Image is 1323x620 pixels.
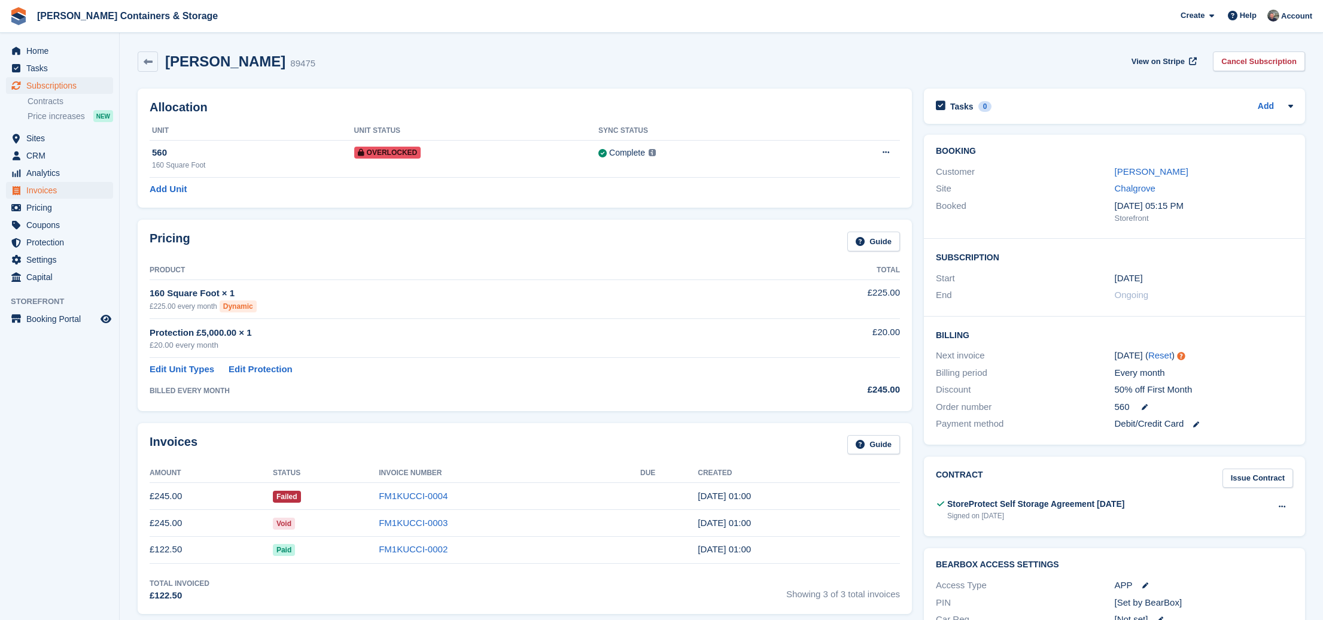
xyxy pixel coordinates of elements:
div: StoreProtect Self Storage Agreement [DATE] [947,498,1124,510]
a: menu [6,147,113,164]
div: 160 Square Foot [152,160,354,171]
td: £245.00 [150,483,273,510]
div: Protection £5,000.00 × 1 [150,326,761,340]
div: [Set by BearBox] [1115,596,1294,610]
div: Access Type [936,579,1115,592]
a: FM1KUCCI-0003 [379,518,448,528]
a: FM1KUCCI-0002 [379,544,448,554]
a: menu [6,199,113,216]
h2: Invoices [150,435,197,455]
time: 2025-06-10 00:00:30 UTC [698,544,751,554]
div: BILLED EVERY MONTH [150,385,761,396]
span: Analytics [26,165,98,181]
div: 560 [152,146,354,160]
a: Add [1258,100,1274,114]
div: NEW [93,110,113,122]
a: Guide [847,435,900,455]
th: Due [640,464,698,483]
a: Contracts [28,96,113,107]
a: [PERSON_NAME] Containers & Storage [32,6,223,26]
a: menu [6,165,113,181]
div: 0 [978,101,992,112]
div: Debit/Credit Card [1115,417,1294,431]
div: £122.50 [150,589,209,603]
th: Amount [150,464,273,483]
div: Every month [1115,366,1294,380]
span: Pricing [26,199,98,216]
div: Order number [936,400,1115,414]
div: Payment method [936,417,1115,431]
span: Failed [273,491,301,503]
span: Coupons [26,217,98,233]
div: £225.00 every month [150,300,761,312]
div: 89475 [290,57,315,71]
a: menu [6,130,113,147]
a: View on Stripe [1127,51,1199,71]
img: stora-icon-8386f47178a22dfd0bd8f6a31ec36ba5ce8667c1dd55bd0f319d3a0aa187defe.svg [10,7,28,25]
div: Complete [609,147,645,159]
td: £122.50 [150,536,273,563]
div: £20.00 every month [150,339,761,351]
span: Protection [26,234,98,251]
td: £225.00 [761,279,900,318]
a: Edit Protection [229,363,293,376]
h2: Allocation [150,101,900,114]
img: Adam Greenhalgh [1267,10,1279,22]
a: menu [6,182,113,199]
span: Tasks [26,60,98,77]
div: Next invoice [936,349,1115,363]
div: [DATE] ( ) [1115,349,1294,363]
div: Discount [936,383,1115,397]
span: Booking Portal [26,311,98,327]
h2: [PERSON_NAME] [165,53,285,69]
div: Storefront [1115,212,1294,224]
td: £245.00 [150,510,273,537]
a: Cancel Subscription [1213,51,1305,71]
span: Overlocked [354,147,421,159]
th: Status [273,464,379,483]
th: Unit [150,121,354,141]
div: Site [936,182,1115,196]
a: Chalgrove [1115,183,1155,193]
span: Ongoing [1115,290,1149,300]
a: menu [6,77,113,94]
span: Price increases [28,111,85,122]
span: Settings [26,251,98,268]
span: Sites [26,130,98,147]
div: [DATE] 05:15 PM [1115,199,1294,213]
time: 2025-07-10 00:00:51 UTC [698,518,751,528]
div: Booked [936,199,1115,224]
th: Invoice Number [379,464,640,483]
span: Home [26,42,98,59]
a: Add Unit [150,183,187,196]
a: Edit Unit Types [150,363,214,376]
h2: Tasks [950,101,974,112]
div: End [936,288,1115,302]
h2: Subscription [936,251,1293,263]
a: menu [6,234,113,251]
a: menu [6,42,113,59]
a: menu [6,251,113,268]
span: Capital [26,269,98,285]
span: Help [1240,10,1257,22]
a: menu [6,217,113,233]
span: Account [1281,10,1312,22]
td: £20.00 [761,319,900,358]
div: Total Invoiced [150,578,209,589]
h2: Booking [936,147,1293,156]
span: Create [1181,10,1205,22]
th: Total [761,261,900,280]
span: CRM [26,147,98,164]
a: menu [6,311,113,327]
div: PIN [936,596,1115,610]
div: Signed on [DATE] [947,510,1124,521]
h2: Billing [936,329,1293,341]
div: Tooltip anchor [1176,351,1187,361]
a: Guide [847,232,900,251]
span: 560 [1115,400,1130,414]
a: Preview store [99,312,113,326]
time: 2025-08-10 00:00:34 UTC [698,491,751,501]
th: Product [150,261,761,280]
time: 2025-06-10 00:00:00 UTC [1115,272,1143,285]
a: menu [6,60,113,77]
